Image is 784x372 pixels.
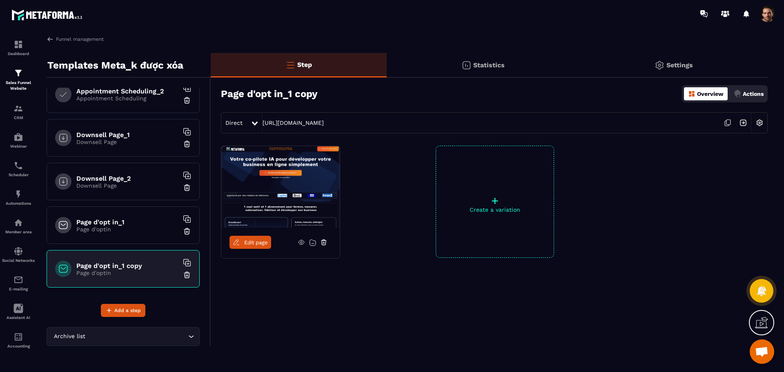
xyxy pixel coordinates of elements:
img: accountant [13,332,23,342]
p: Templates Meta_k được xóa [47,57,183,73]
p: + [436,195,554,206]
p: Page d'optin [76,270,178,276]
div: Search for option [47,327,200,346]
img: setting-gr.5f69749f.svg [655,60,664,70]
a: formationformationDashboard [2,33,35,62]
p: E-mailing [2,287,35,291]
img: trash [183,184,191,192]
img: setting-w.858f3a88.svg [752,115,767,131]
img: image [221,146,340,228]
h6: Page d'opt in_1 [76,218,178,226]
p: Accounting [2,344,35,348]
a: social-networksocial-networkSocial Networks [2,240,35,269]
p: Statistics [473,61,505,69]
p: Page d'optin [76,226,178,232]
img: actions.d6e523a2.png [734,90,741,97]
p: CRM [2,115,35,120]
p: Member area [2,230,35,234]
p: Actions [743,91,764,97]
span: Add a step [114,306,141,314]
p: Downsell Page [76,139,178,145]
p: Create a variation [436,206,554,213]
p: Sales Funnel Website [2,80,35,91]
a: emailemailE-mailing [2,269,35,297]
h6: Page d'opt in_1 copy [76,262,178,270]
a: Edit page [229,236,271,249]
img: trash [183,140,191,148]
img: bars-o.4a397970.svg [285,60,295,70]
img: arrow-next.bcc2205e.svg [735,115,751,131]
a: Assistant AI [2,297,35,326]
button: Add a step [101,304,145,317]
p: Assistant AI [2,315,35,320]
img: automations [13,132,23,142]
img: email [13,275,23,285]
a: formationformationCRM [2,97,35,126]
a: formationformationSales Funnel Website [2,62,35,97]
img: dashboard-orange.40269519.svg [688,90,695,97]
p: Step [297,61,312,69]
img: formation [13,68,23,78]
img: social-network [13,246,23,256]
input: Search for option [87,332,186,341]
p: Scheduler [2,173,35,177]
a: automationsautomationsAutomations [2,183,35,212]
span: Direct [225,120,243,126]
a: automationsautomationsWebinar [2,126,35,155]
img: scheduler [13,161,23,170]
p: Overview [697,91,724,97]
p: Downsell Page [76,182,178,189]
p: Appointment Scheduling [76,95,178,102]
a: automationsautomationsMember area [2,212,35,240]
img: formation [13,40,23,49]
p: Automations [2,201,35,206]
img: stats.20deebd0.svg [461,60,471,70]
a: [URL][DOMAIN_NAME] [263,120,324,126]
img: formation [13,104,23,113]
img: automations [13,189,23,199]
img: trash [183,227,191,235]
div: Mở cuộc trò chuyện [750,339,774,364]
img: automations [13,218,23,228]
p: Dashboard [2,51,35,56]
img: logo [11,7,85,22]
span: Archive list [52,332,87,341]
img: arrow [47,35,54,43]
h6: Downsell Page_1 [76,131,178,139]
span: Edit page [244,239,268,246]
a: Funnel management [47,35,104,43]
img: trash [183,271,191,279]
a: accountantaccountantAccounting [2,326,35,354]
p: Settings [666,61,693,69]
h6: Downsell Page_2 [76,175,178,182]
p: Webinar [2,144,35,148]
h3: Page d'opt in_1 copy [221,88,318,100]
h6: Appointment Scheduling_2 [76,87,178,95]
img: trash [183,96,191,104]
p: Social Networks [2,258,35,263]
a: schedulerschedulerScheduler [2,155,35,183]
